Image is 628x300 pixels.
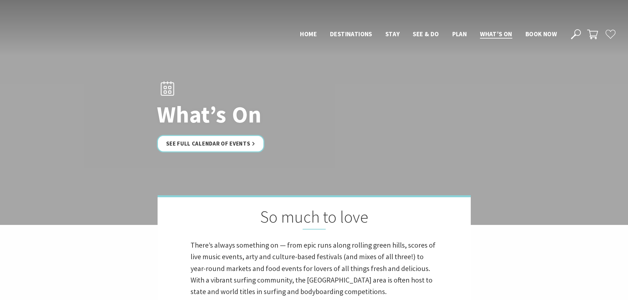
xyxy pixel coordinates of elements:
[413,30,439,38] span: See & Do
[293,29,563,40] nav: Main Menu
[480,30,512,38] span: What’s On
[330,30,372,38] span: Destinations
[157,102,343,127] h1: What’s On
[191,207,438,230] h2: So much to love
[191,239,438,297] p: There’s always something on — from epic runs along rolling green hills, scores of live music even...
[300,30,317,38] span: Home
[525,30,557,38] span: Book now
[157,135,265,152] a: See Full Calendar of Events
[452,30,467,38] span: Plan
[385,30,400,38] span: Stay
